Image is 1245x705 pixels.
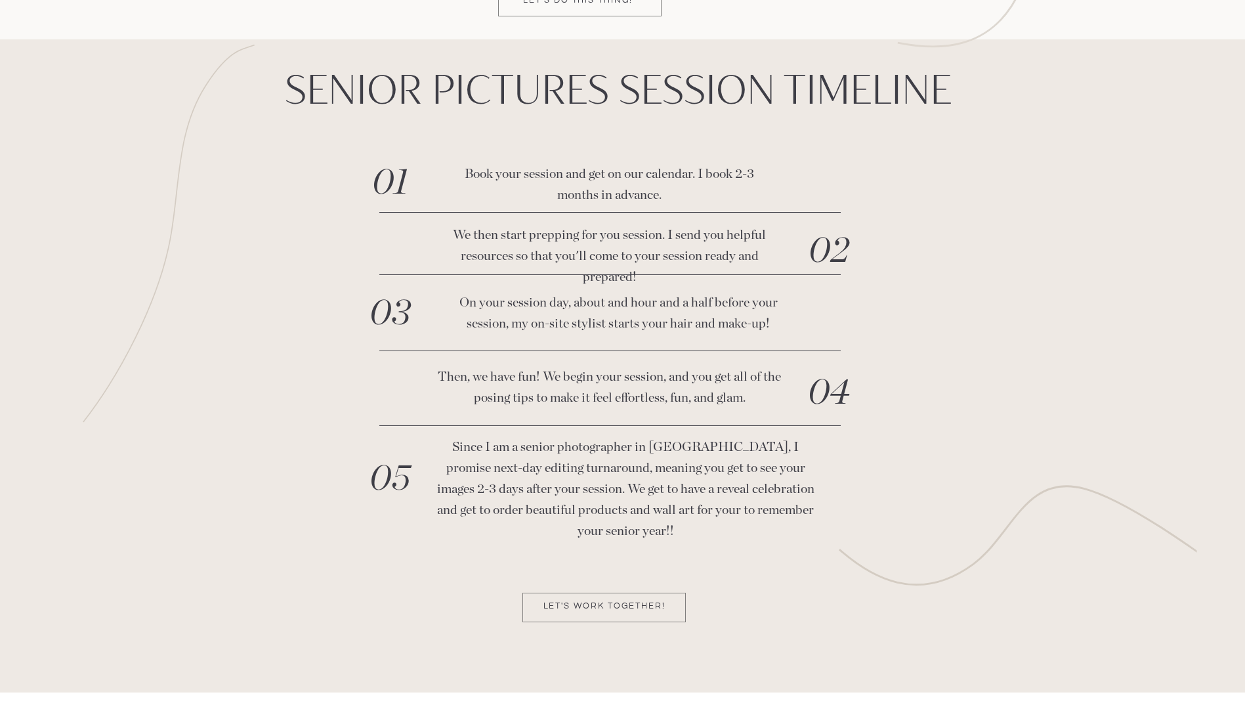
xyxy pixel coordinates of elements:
h3: 01 [352,156,429,202]
p: On your session day, about and hour and a half before your session, my on-site stylist starts you... [452,292,785,351]
p: We then start prepping for you session. I send you helpful resources so that you'll come to your ... [433,224,786,292]
h3: 02 [791,224,868,270]
h3: 03 [352,287,429,333]
a: Let's Work together! [524,602,685,613]
h3: 05 [352,452,429,498]
p: Since I am a senior photographer in [GEOGRAPHIC_DATA], I promise next-day editing turnaround, mea... [431,437,821,528]
h2: SEnior Pictures Session Timeline [273,68,964,133]
p: Then, we have fun! We begin your session, and you get all of the posing tips to make it feel effo... [429,366,791,413]
h3: 04 [791,366,868,412]
p: Book your session and get on our calendar. I book 2-3 months in advance. [448,163,771,209]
